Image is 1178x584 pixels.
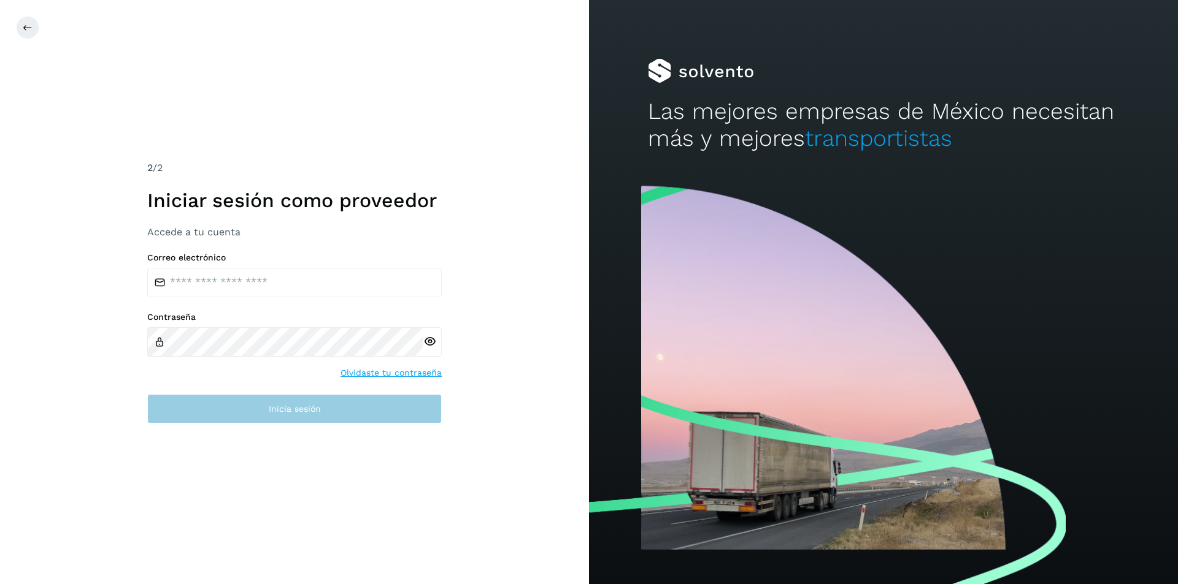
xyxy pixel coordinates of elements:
[147,189,442,212] h1: Iniciar sesión como proveedor
[648,98,1119,153] h2: Las mejores empresas de México necesitan más y mejores
[147,162,153,173] span: 2
[147,226,442,238] h3: Accede a tu cuenta
[269,404,321,413] span: Inicia sesión
[147,161,442,175] div: /2
[147,394,442,423] button: Inicia sesión
[147,312,442,322] label: Contraseña
[147,252,442,263] label: Correo electrónico
[341,366,442,379] a: Olvidaste tu contraseña
[805,125,952,151] span: transportistas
